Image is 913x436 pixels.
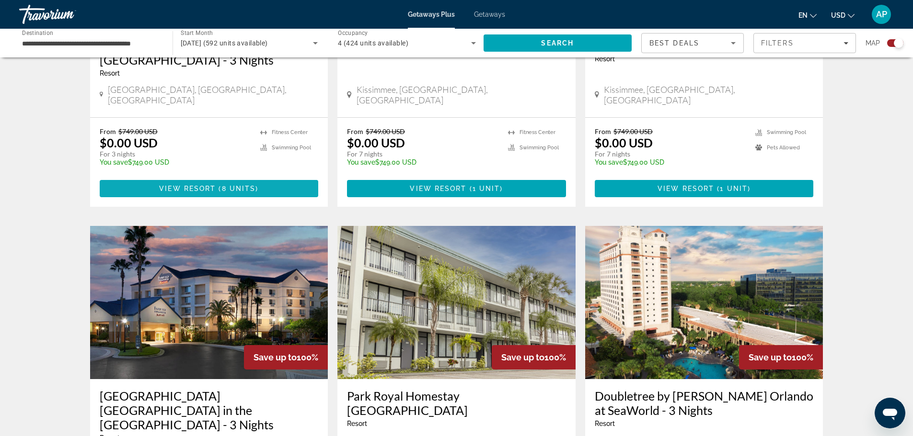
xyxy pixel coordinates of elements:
[216,185,258,192] span: ( )
[100,135,158,150] p: $0.00 USD
[272,145,311,151] span: Swimming Pool
[467,185,503,192] span: ( )
[753,33,856,53] button: Filters
[22,29,53,36] span: Destination
[108,84,318,105] span: [GEOGRAPHIC_DATA], [GEOGRAPHIC_DATA], [GEOGRAPHIC_DATA]
[347,158,375,166] span: You save
[181,39,268,47] span: [DATE] (592 units available)
[869,4,894,24] button: User Menu
[222,185,256,192] span: 8 units
[337,226,576,379] img: Park Royal Homestay Orlando
[473,185,500,192] span: 1 unit
[761,39,794,47] span: Filters
[767,129,806,135] span: Swimming Pool
[649,39,699,47] span: Best Deals
[520,145,559,151] span: Swimming Pool
[595,158,623,166] span: You save
[347,389,566,417] a: Park Royal Homestay [GEOGRAPHIC_DATA]
[100,158,251,166] p: $749.00 USD
[585,226,823,379] img: Doubletree by Hilton Orlando at SeaWorld - 3 Nights
[876,10,887,19] span: AP
[484,34,632,52] button: Search
[22,38,160,49] input: Select destination
[244,345,328,369] div: 100%
[347,127,363,135] span: From
[831,8,855,22] button: Change currency
[357,84,566,105] span: Kissimmee, [GEOGRAPHIC_DATA], [GEOGRAPHIC_DATA]
[739,345,823,369] div: 100%
[767,145,800,151] span: Pets Allowed
[100,158,128,166] span: You save
[90,226,328,379] img: Fairfield Inn & Suites Orlando Lake Buena Vista in the Marriott Village - 3 Nights
[595,150,746,158] p: For 7 nights
[338,39,408,47] span: 4 (424 units available)
[875,398,905,428] iframe: Button to launch messaging window
[100,127,116,135] span: From
[474,11,505,18] a: Getaways
[272,129,308,135] span: Fitness Center
[410,185,466,192] span: View Resort
[595,389,814,417] a: Doubletree by [PERSON_NAME] Orlando at SeaWorld - 3 Nights
[501,352,544,362] span: Save up to
[604,84,813,105] span: Kissimmee, [GEOGRAPHIC_DATA], [GEOGRAPHIC_DATA]
[541,39,574,47] span: Search
[649,37,736,49] mat-select: Sort by
[749,352,792,362] span: Save up to
[595,135,653,150] p: $0.00 USD
[798,11,808,19] span: en
[338,30,368,36] span: Occupancy
[347,150,498,158] p: For 7 nights
[492,345,576,369] div: 100%
[720,185,748,192] span: 1 unit
[347,420,367,427] span: Resort
[408,11,455,18] a: Getaways Plus
[181,30,213,36] span: Start Month
[595,158,746,166] p: $749.00 USD
[798,8,817,22] button: Change language
[520,129,555,135] span: Fitness Center
[595,55,615,63] span: Resort
[100,180,319,197] button: View Resort(8 units)
[159,185,216,192] span: View Resort
[347,180,566,197] button: View Resort(1 unit)
[613,127,653,135] span: $749.00 USD
[595,420,615,427] span: Resort
[831,11,845,19] span: USD
[347,158,498,166] p: $749.00 USD
[118,127,158,135] span: $749.00 USD
[714,185,751,192] span: ( )
[595,180,814,197] button: View Resort(1 unit)
[347,135,405,150] p: $0.00 USD
[100,69,120,77] span: Resort
[100,389,319,432] a: [GEOGRAPHIC_DATA] [GEOGRAPHIC_DATA] in the [GEOGRAPHIC_DATA] - 3 Nights
[595,127,611,135] span: From
[254,352,297,362] span: Save up to
[658,185,714,192] span: View Resort
[366,127,405,135] span: $749.00 USD
[100,150,251,158] p: For 3 nights
[19,2,115,27] a: Travorium
[866,36,880,50] span: Map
